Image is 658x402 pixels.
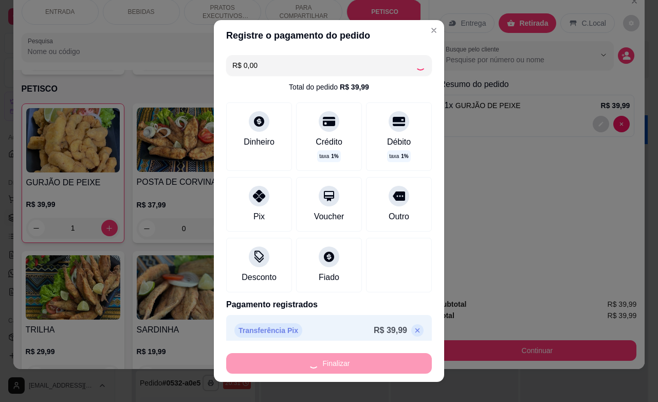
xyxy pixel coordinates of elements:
div: Outro [389,211,409,223]
div: Dinheiro [244,136,275,148]
p: taxa [319,152,338,160]
div: Total do pedido [289,82,369,92]
p: taxa [389,152,408,160]
span: 1 % [401,152,408,160]
div: Débito [387,136,411,148]
p: R$ 39,99 [374,324,407,337]
header: Registre o pagamento do pedido [214,20,444,51]
button: Close [426,22,442,39]
p: Transferência Pix [234,323,302,338]
div: Crédito [316,136,342,148]
div: Desconto [242,271,277,284]
p: Pagamento registrados [226,299,432,311]
span: 1 % [331,152,338,160]
div: Pix [253,211,265,223]
div: Voucher [314,211,344,223]
div: Fiado [319,271,339,284]
input: Ex.: hambúrguer de cordeiro [232,55,415,76]
div: Loading [415,60,426,71]
div: R$ 39,99 [340,82,369,92]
